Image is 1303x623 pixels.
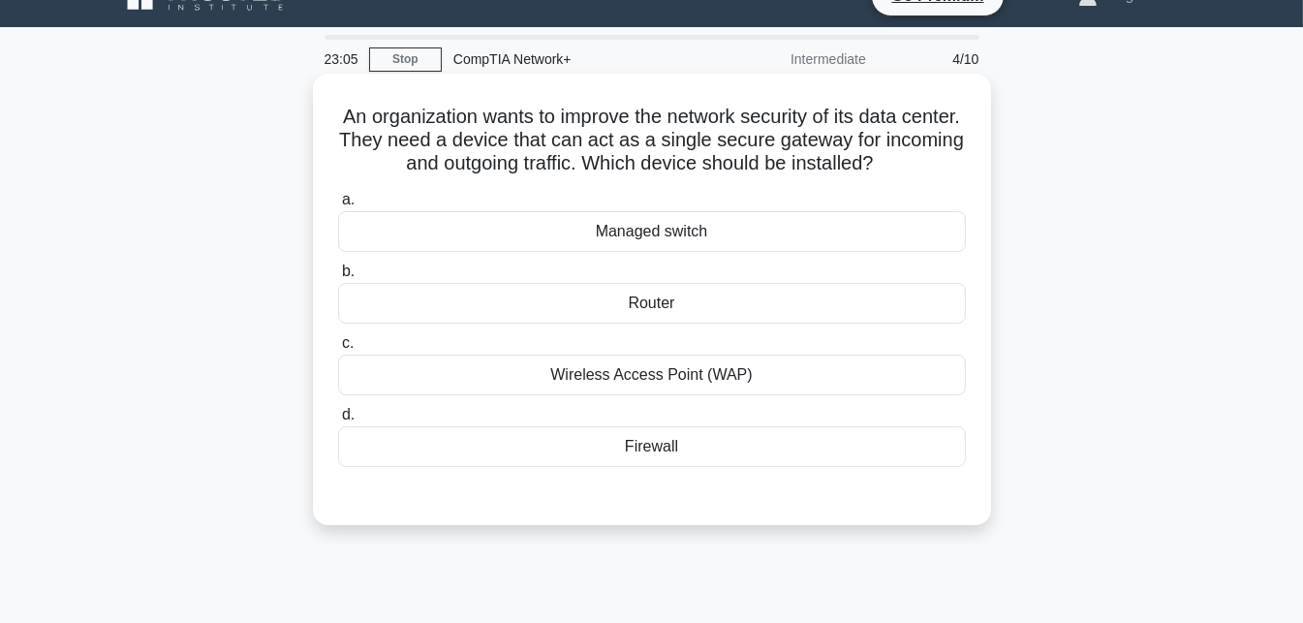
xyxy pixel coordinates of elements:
[878,40,991,78] div: 4/10
[708,40,878,78] div: Intermediate
[342,191,355,207] span: a.
[342,334,354,351] span: c.
[369,47,442,72] a: Stop
[338,211,966,252] div: Managed switch
[338,426,966,467] div: Firewall
[342,263,355,279] span: b.
[336,105,968,176] h5: An organization wants to improve the network security of its data center. They need a device that...
[338,283,966,324] div: Router
[342,406,355,422] span: d.
[313,40,369,78] div: 23:05
[338,355,966,395] div: Wireless Access Point (WAP)
[442,40,708,78] div: CompTIA Network+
